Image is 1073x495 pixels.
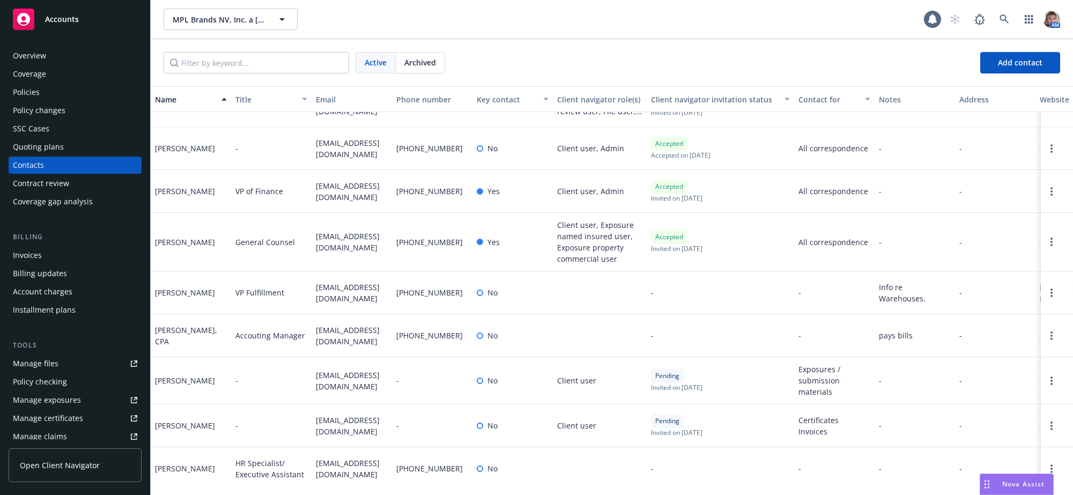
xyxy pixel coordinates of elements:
[392,86,472,112] button: Phone number
[235,287,284,298] span: VP Fulfillment
[487,420,498,431] span: No
[980,52,1060,73] button: Add contact
[959,330,962,341] span: -
[879,463,882,474] span: -
[13,138,64,156] div: Quoting plans
[20,460,100,471] span: Open Client Navigator
[959,143,962,154] span: -
[980,474,1054,495] button: Nova Assist
[365,57,387,68] span: Active
[235,143,238,154] span: -
[655,182,683,191] span: Accepted
[959,375,962,386] span: -
[9,102,142,119] a: Policy changes
[553,86,647,112] button: Client navigator role(s)
[13,355,58,372] div: Manage files
[9,283,142,300] a: Account charges
[557,219,642,264] span: Client user, Exposure named insured user, Exposure property commercial user
[557,420,596,431] span: Client user
[1045,462,1058,475] a: Open options
[155,463,215,474] div: [PERSON_NAME]
[235,94,295,105] div: Title
[651,151,711,160] span: Accepted on [DATE]
[879,282,951,304] span: Info re Warehouses.
[9,391,142,409] a: Manage exposures
[1045,235,1058,248] a: Open options
[651,94,778,105] div: Client navigator invitation status
[13,391,81,409] div: Manage exposures
[396,143,463,154] span: [PHONE_NUMBER]
[45,15,79,24] span: Accounts
[1045,329,1058,342] a: Open options
[959,420,962,431] span: -
[944,9,966,30] a: Start snowing
[155,94,215,105] div: Name
[798,287,801,298] span: -
[487,237,500,248] span: Yes
[959,463,962,474] span: -
[9,120,142,137] a: SSC Cases
[9,355,142,372] a: Manage files
[798,364,870,397] span: Exposures / submission materials
[316,415,388,437] span: [EMAIL_ADDRESS][DOMAIN_NAME]
[487,143,498,154] span: No
[312,86,392,112] button: Email
[13,373,67,390] div: Policy checking
[9,47,142,64] a: Overview
[655,371,679,381] span: Pending
[396,330,463,341] span: [PHONE_NUMBER]
[13,247,42,264] div: Invoices
[9,428,142,445] a: Manage claims
[651,287,654,298] span: -
[1002,479,1045,489] span: Nova Assist
[879,94,951,105] div: Notes
[794,86,875,112] button: Contact for
[151,86,231,112] button: Name
[13,120,49,137] div: SSC Cases
[396,375,399,386] span: -
[1018,9,1040,30] a: Switch app
[879,143,882,154] span: -
[316,180,388,203] span: [EMAIL_ADDRESS][DOMAIN_NAME]
[798,426,870,437] span: Invoices
[164,52,349,73] input: Filter by keyword...
[798,415,870,426] span: Certificates
[959,186,962,197] span: -
[994,9,1015,30] a: Search
[316,324,388,347] span: [EMAIL_ADDRESS][DOMAIN_NAME]
[13,283,72,300] div: Account charges
[13,175,69,192] div: Contract review
[9,84,142,101] a: Policies
[959,287,962,298] span: -
[798,143,870,154] span: All correspondence
[13,428,67,445] div: Manage claims
[316,94,388,105] div: Email
[396,287,463,298] span: [PHONE_NUMBER]
[13,157,44,174] div: Contacts
[155,420,215,431] div: [PERSON_NAME]
[235,420,238,431] span: -
[13,102,65,119] div: Policy changes
[651,330,654,341] span: -
[316,282,388,304] span: [EMAIL_ADDRESS][DOMAIN_NAME]
[798,186,870,197] span: All correspondence
[651,428,702,437] span: Invited on [DATE]
[1043,11,1060,28] img: photo
[487,375,498,386] span: No
[969,9,990,30] a: Report a Bug
[9,4,142,34] a: Accounts
[316,231,388,253] span: [EMAIL_ADDRESS][DOMAIN_NAME]
[1045,374,1058,387] a: Open options
[13,265,67,282] div: Billing updates
[396,186,463,197] span: [PHONE_NUMBER]
[164,9,298,30] button: MPL Brands NV, Inc. a [US_STATE] Corporation
[1045,419,1058,432] a: Open options
[798,237,870,248] span: All correspondence
[13,301,76,319] div: Installment plans
[235,237,295,248] span: General Counsel
[959,94,1031,105] div: Address
[9,301,142,319] a: Installment plans
[879,237,882,248] span: -
[9,247,142,264] a: Invoices
[477,94,537,105] div: Key contact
